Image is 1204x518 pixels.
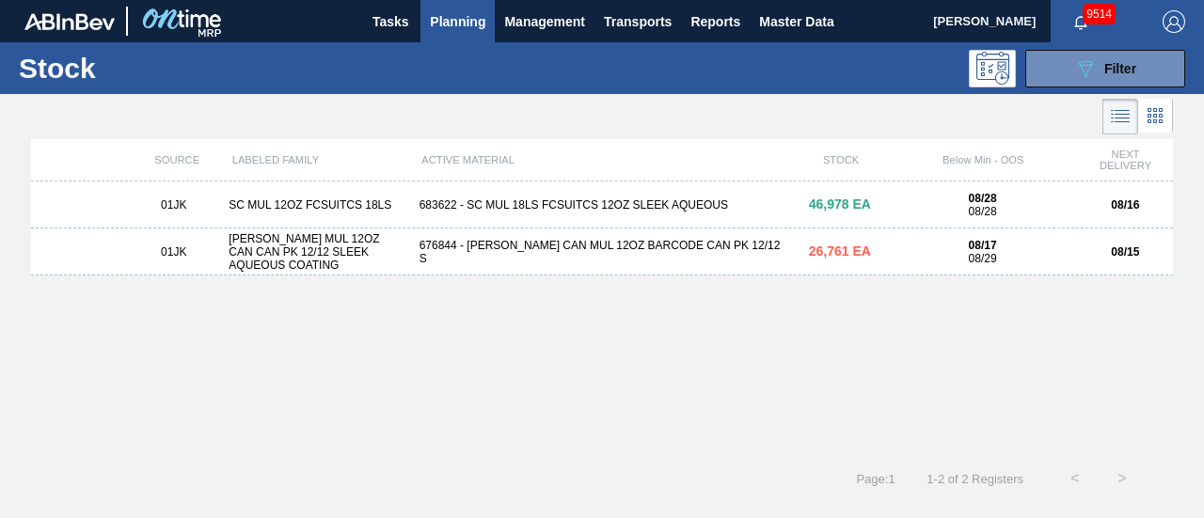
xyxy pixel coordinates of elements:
span: 46,978 EA [809,196,871,212]
img: Logout [1163,10,1185,33]
span: Transports [604,10,672,33]
span: 9514 [1083,4,1116,24]
span: Tasks [370,10,411,33]
span: Page : 1 [856,472,895,486]
h1: Stock [19,57,278,79]
strong: 08/17 [969,239,997,252]
div: SOURCE [130,154,225,165]
span: 08/29 [969,252,997,265]
div: LABELED FAMILY [225,154,415,165]
div: STOCK [794,154,889,165]
span: Reports [690,10,740,33]
strong: 08/16 [1111,198,1139,212]
span: Filter [1104,61,1136,76]
strong: 08/28 [969,192,997,205]
span: 26,761 EA [809,243,871,259]
div: [PERSON_NAME] MUL 12OZ CAN CAN PK 12/12 SLEEK AQUEOUS COATING [221,232,411,272]
span: 01JK [161,245,186,259]
span: 01JK [161,198,186,212]
button: > [1099,455,1146,502]
div: NEXT DELIVERY [1078,149,1173,171]
button: < [1052,455,1099,502]
div: 683622 - SC MUL 18LS FCSUITCS 12OZ SLEEK AQUEOUS [412,198,793,212]
div: Card Vision [1138,99,1173,134]
div: Programming: no user selected [969,50,1016,87]
span: Master Data [759,10,833,33]
button: Filter [1025,50,1185,87]
div: SC MUL 12OZ FCSUITCS 18LS [221,198,411,212]
strong: 08/15 [1111,245,1139,259]
div: ACTIVE MATERIAL [414,154,793,165]
button: Notifications [1051,8,1111,35]
span: Planning [430,10,485,33]
div: Below Min - OOS [888,154,1078,165]
span: Management [504,10,585,33]
img: TNhmsLtSVTkK8tSr43FrP2fwEKptu5GPRR3wAAAABJRU5ErkJggg== [24,13,115,30]
div: List Vision [1102,99,1138,134]
div: 676844 - [PERSON_NAME] CAN MUL 12OZ BARCODE CAN PK 12/12 S [412,239,793,265]
span: 1 - 2 of 2 Registers [924,472,1023,486]
span: 08/28 [969,205,997,218]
